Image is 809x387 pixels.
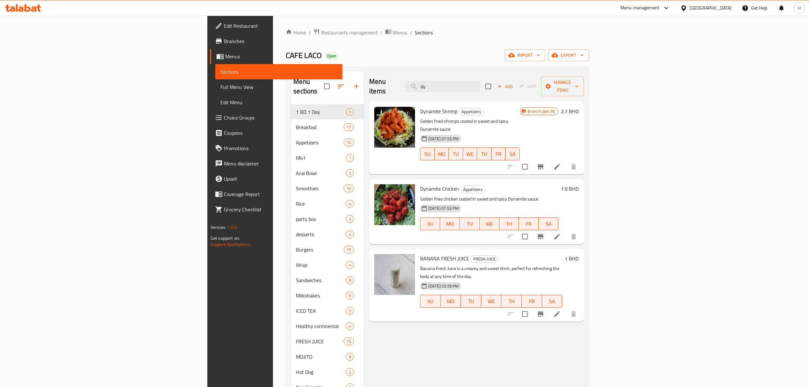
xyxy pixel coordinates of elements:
[210,33,342,49] a: Branches
[291,349,364,364] div: MOJITO8
[344,186,354,192] span: 10
[463,297,479,306] span: TU
[291,120,364,135] div: Breakfast17
[346,200,354,208] div: items
[495,82,515,91] span: Add item
[459,108,484,116] div: Appetizers
[346,230,354,238] div: items
[521,219,536,229] span: FR
[344,124,354,130] span: 17
[470,255,498,263] div: FRESH JUICE
[296,200,346,208] div: Rice
[346,262,354,268] span: 4
[296,108,346,116] span: 1 BD 1 Day
[296,261,346,269] div: Wrap
[349,79,364,94] button: Add section
[346,293,354,299] span: 6
[459,108,483,115] span: Appetizers
[420,295,440,308] button: SU
[210,202,342,217] a: Grocery Checklist
[515,82,541,91] span: Select section first
[497,83,514,90] span: Add
[291,211,364,227] div: party box2
[346,154,354,162] div: items
[225,53,337,60] span: Menus
[224,206,337,213] span: Grocery Checklist
[210,171,342,186] a: Upsell
[346,109,354,115] span: 1
[346,201,354,207] span: 4
[553,51,584,59] span: export
[346,155,354,161] span: 1
[224,114,337,121] span: Choice Groups
[519,217,539,230] button: FR
[224,175,337,183] span: Upsell
[296,322,346,330] span: Healthy continental
[211,223,226,231] span: Version:
[460,186,485,193] div: Appetizers
[420,254,469,263] span: BANANA FRESH JUICE
[210,18,342,33] a: Edit Restaurant
[296,123,344,131] span: Breakfast
[346,369,354,375] span: 2
[296,215,346,223] div: party box
[499,217,519,230] button: TH
[533,159,548,174] button: Branch-specific-item
[346,308,354,314] span: 5
[286,28,589,37] nav: breadcrumb
[524,297,540,306] span: FR
[420,217,440,230] button: SU
[296,307,346,315] span: ICED TEA
[495,82,515,91] button: Add
[502,219,517,229] span: TH
[344,338,354,345] div: items
[423,219,438,229] span: SU
[374,184,415,225] img: Dynamite Chicken
[566,229,581,244] button: delete
[461,186,485,193] span: Appetizers
[548,49,589,61] button: export
[443,219,457,229] span: MO
[463,148,477,160] button: WE
[494,150,503,159] span: FR
[518,307,532,321] span: Select to update
[482,80,495,93] span: Select section
[480,150,489,159] span: TH
[393,29,407,36] span: Menus
[462,219,477,229] span: TU
[522,295,542,308] button: FR
[374,254,415,295] img: BANANA FRESH JUICE
[346,353,354,361] div: items
[346,277,354,283] span: 8
[344,339,354,345] span: 13
[471,255,498,263] span: FRESH JUICE
[504,297,519,306] span: TH
[420,106,457,116] span: Dynamite Shrimp
[385,28,407,37] a: Menus
[344,123,354,131] div: items
[542,295,562,308] button: SA
[525,108,558,114] span: Branch specific
[333,79,349,94] span: Sort sections
[346,368,354,376] div: items
[291,104,364,120] div: 1 BD 1 Day1
[296,246,344,253] span: Burgers
[296,154,346,162] div: M41
[541,77,584,96] button: Manage items
[441,295,461,308] button: MO
[296,139,344,146] span: Appetizers
[546,78,579,94] span: Manage items
[374,107,415,148] img: Dynamite Shrimp
[210,110,342,125] a: Choice Groups
[491,148,506,160] button: FR
[346,108,354,116] div: items
[224,129,337,137] span: Coupons
[344,185,354,192] div: items
[505,49,545,61] button: import
[437,150,447,159] span: MO
[344,247,354,253] span: 15
[320,80,333,93] span: Select all sections
[291,288,364,303] div: Milkshakes6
